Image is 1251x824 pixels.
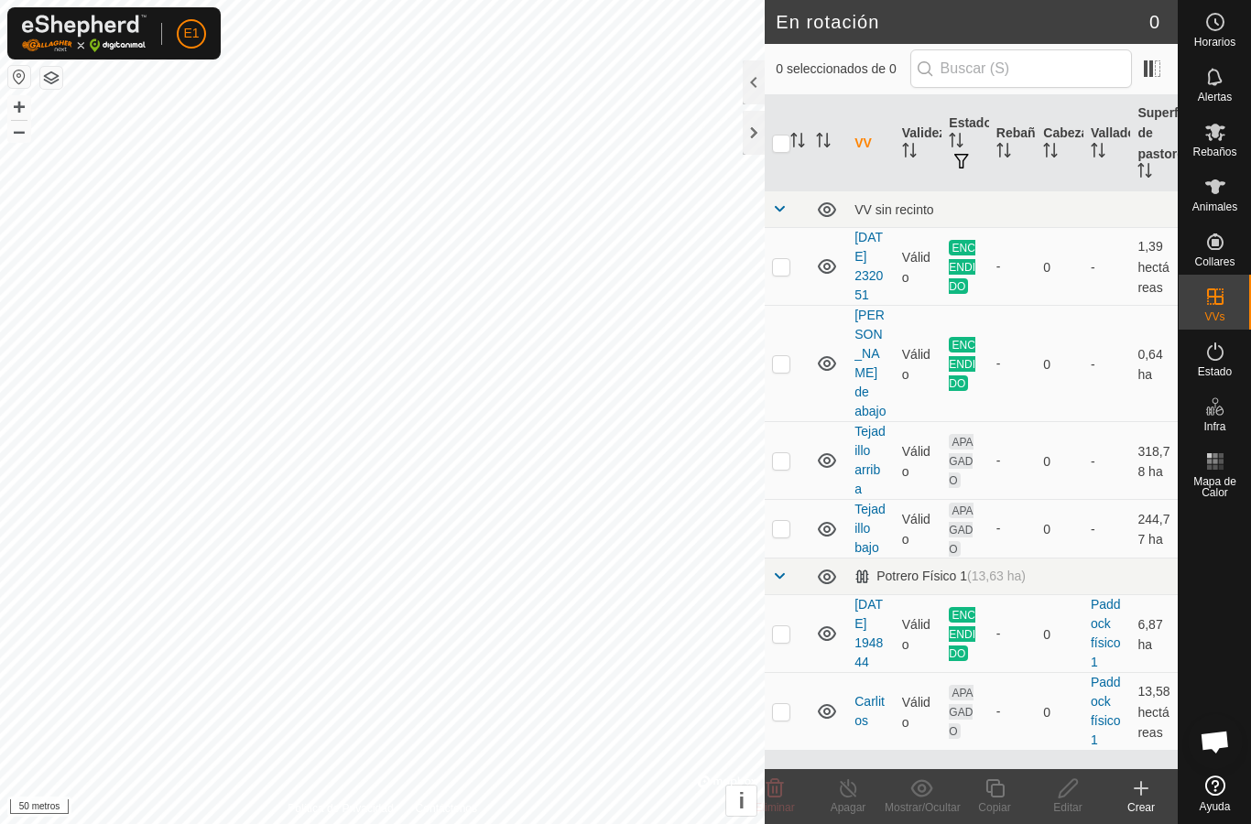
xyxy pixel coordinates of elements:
[1091,675,1121,747] a: Paddock físico 1
[288,800,393,817] a: Política de Privacidad
[902,512,930,547] font: Válido
[13,118,25,143] font: –
[996,259,1001,274] font: -
[854,502,885,555] a: Tejadillo bajo
[416,800,477,817] a: Contáctenos
[1193,475,1236,499] font: Mapa de Calor
[1200,800,1231,813] font: Ayuda
[1091,356,1095,371] font: -
[1043,125,1095,140] font: Cabezas
[1091,125,1136,140] font: Vallado
[854,424,885,496] a: Tejadillo arriba
[949,609,975,660] font: ENCENDIDO
[1198,365,1232,378] font: Estado
[902,249,930,284] font: Válido
[1091,522,1095,537] font: -
[854,694,885,728] font: Carlitos
[790,136,805,150] p-sorticon: Activar para ordenar
[996,626,1001,641] font: -
[1091,259,1095,274] font: -
[876,569,967,583] font: Potrero Físico 1
[1203,420,1225,433] font: Infra
[8,66,30,88] button: Restablecer Mapa
[1137,346,1162,381] font: 0,64 ha
[738,788,745,813] font: i
[1137,105,1200,160] font: Superficie de pastoreo
[8,96,30,118] button: +
[854,202,933,217] font: VV sin recinto
[1137,166,1152,180] p-sorticon: Activar para ordenar
[1091,453,1095,468] font: -
[816,136,831,150] p-sorticon: Activar para ordenar
[949,115,992,130] font: Estado
[978,801,1010,814] font: Copiar
[910,49,1132,88] input: Buscar (S)
[776,12,879,32] font: En rotación
[949,242,975,293] font: ENCENDIDO
[996,125,1043,140] font: Rebaño
[1091,146,1105,160] p-sorticon: Activar para ordenar
[949,436,973,487] font: APAGADO
[1043,522,1050,537] font: 0
[996,146,1011,160] p-sorticon: Activar para ordenar
[902,443,930,478] font: Válido
[1043,453,1050,468] font: 0
[1053,801,1082,814] font: Editar
[1127,801,1155,814] font: Crear
[949,687,973,738] font: APAGADO
[1137,616,1162,651] font: 6,87 ha
[1194,255,1235,268] font: Collares
[776,61,897,76] font: 0 seleccionados de 0
[854,230,883,302] a: [DATE] 232051
[902,125,945,140] font: Validez
[902,694,930,729] font: Válido
[1137,443,1169,478] font: 318,78 ha
[1137,684,1169,739] font: 13,58 hectáreas
[1194,36,1235,49] font: Horarios
[8,120,30,142] button: –
[13,94,26,119] font: +
[1192,146,1236,158] font: Rebaños
[1043,146,1058,160] p-sorticon: Activar para ordenar
[22,15,147,52] img: Logotipo de Gallagher
[1043,626,1050,641] font: 0
[1198,91,1232,103] font: Alertas
[726,786,756,816] button: i
[902,346,930,381] font: Válido
[949,136,963,150] p-sorticon: Activar para ordenar
[40,67,62,89] button: Capas del Mapa
[1043,259,1050,274] font: 0
[288,802,393,815] font: Política de Privacidad
[996,356,1001,371] font: -
[831,801,866,814] font: Apagar
[967,569,1026,583] font: (13,63 ha)
[996,704,1001,719] font: -
[854,136,872,150] font: VV
[1192,201,1237,213] font: Animales
[854,308,886,418] a: [PERSON_NAME] de abajo
[1137,512,1169,547] font: 244,77 ha
[1179,768,1251,819] a: Ayuda
[949,504,973,555] font: APAGADO
[1043,356,1050,371] font: 0
[854,597,883,669] a: [DATE] 194844
[183,26,199,40] font: E1
[1149,12,1159,32] font: 0
[885,801,961,814] font: Mostrar/Ocultar
[1043,704,1050,719] font: 0
[1204,310,1224,323] font: VVs
[996,453,1001,468] font: -
[1188,714,1243,769] div: Chat abierto
[416,802,477,815] font: Contáctenos
[1137,239,1169,294] font: 1,39 hectáreas
[902,616,930,651] font: Válido
[755,801,794,814] font: Eliminar
[996,521,1001,536] font: -
[1091,597,1121,669] a: Paddock físico 1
